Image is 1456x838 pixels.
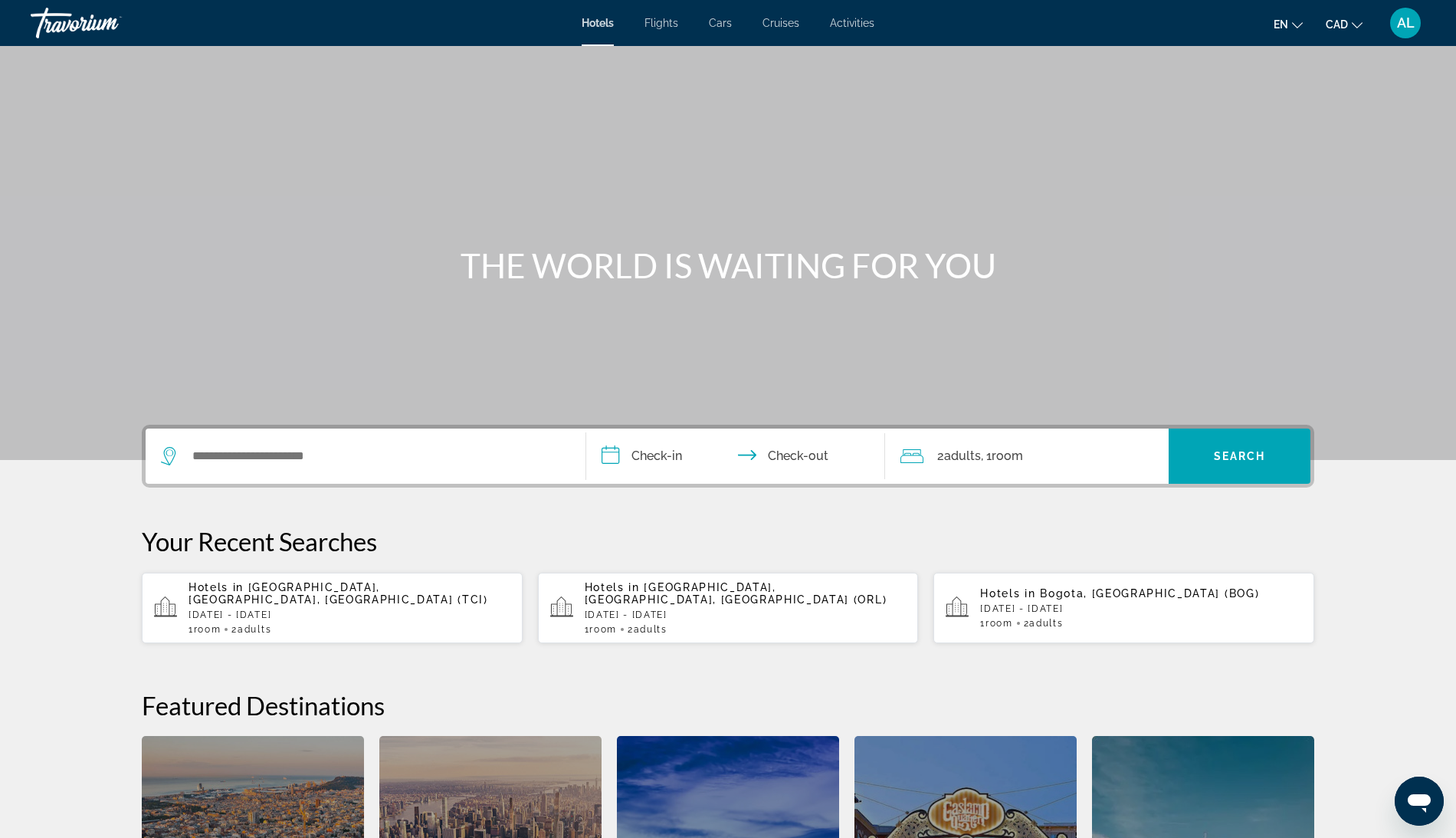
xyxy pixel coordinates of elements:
[933,572,1314,644] button: Hotels in Bogota, [GEOGRAPHIC_DATA] (BOG)[DATE] - [DATE]1Room2Adults
[1040,587,1259,600] span: Bogota, [GEOGRAPHIC_DATA] (BOG)
[1029,618,1063,629] span: Adults
[142,690,1314,721] h2: Featured Destinations
[980,618,1012,629] span: 1
[1326,13,1363,35] button: Change currency
[585,610,907,620] p: [DATE] - [DATE]
[992,449,1023,463] span: Room
[1024,618,1064,629] span: 2
[585,624,617,635] span: 1
[1274,18,1288,31] span: en
[985,618,1013,629] span: Room
[231,624,271,635] span: 2
[1395,777,1444,826] iframe: Button to launch messaging window
[1274,13,1303,35] button: Change language
[1169,429,1310,484] button: Search
[980,603,1302,614] p: [DATE] - [DATE]
[441,245,1015,285] h1: THE WORLD IS WAITING FOR YOU
[830,17,874,29] a: Activities
[585,581,887,606] span: [GEOGRAPHIC_DATA], [GEOGRAPHIC_DATA], [GEOGRAPHIC_DATA] (ORL)
[142,526,1314,557] p: Your Recent Searches
[238,624,271,635] span: Adults
[1214,450,1266,462] span: Search
[980,587,1035,600] span: Hotels in
[189,610,510,620] p: [DATE] - [DATE]
[937,445,981,467] span: 2
[944,449,981,463] span: Adults
[142,572,523,644] button: Hotels in [GEOGRAPHIC_DATA], [GEOGRAPHIC_DATA], [GEOGRAPHIC_DATA] (TCI)[DATE] - [DATE]1Room2Adults
[585,581,640,593] span: Hotels in
[538,572,919,644] button: Hotels in [GEOGRAPHIC_DATA], [GEOGRAPHIC_DATA], [GEOGRAPHIC_DATA] (ORL)[DATE] - [DATE]1Room2Adults
[981,445,1023,467] span: , 1
[31,3,184,43] a: Travorium
[1385,7,1425,39] button: User Menu
[189,581,244,593] span: Hotels in
[194,624,221,635] span: Room
[1397,15,1415,31] span: AL
[586,429,885,484] button: Check in and out dates
[189,581,488,606] span: [GEOGRAPHIC_DATA], [GEOGRAPHIC_DATA], [GEOGRAPHIC_DATA] (TCI)
[628,624,667,635] span: 2
[885,429,1169,484] button: Travelers: 2 adults, 0 children
[762,17,799,29] a: Cruises
[644,17,678,29] a: Flights
[582,17,614,29] a: Hotels
[589,624,617,635] span: Room
[634,624,667,635] span: Adults
[1326,18,1348,31] span: CAD
[146,429,1310,484] div: Search widget
[189,624,221,635] span: 1
[709,17,732,29] a: Cars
